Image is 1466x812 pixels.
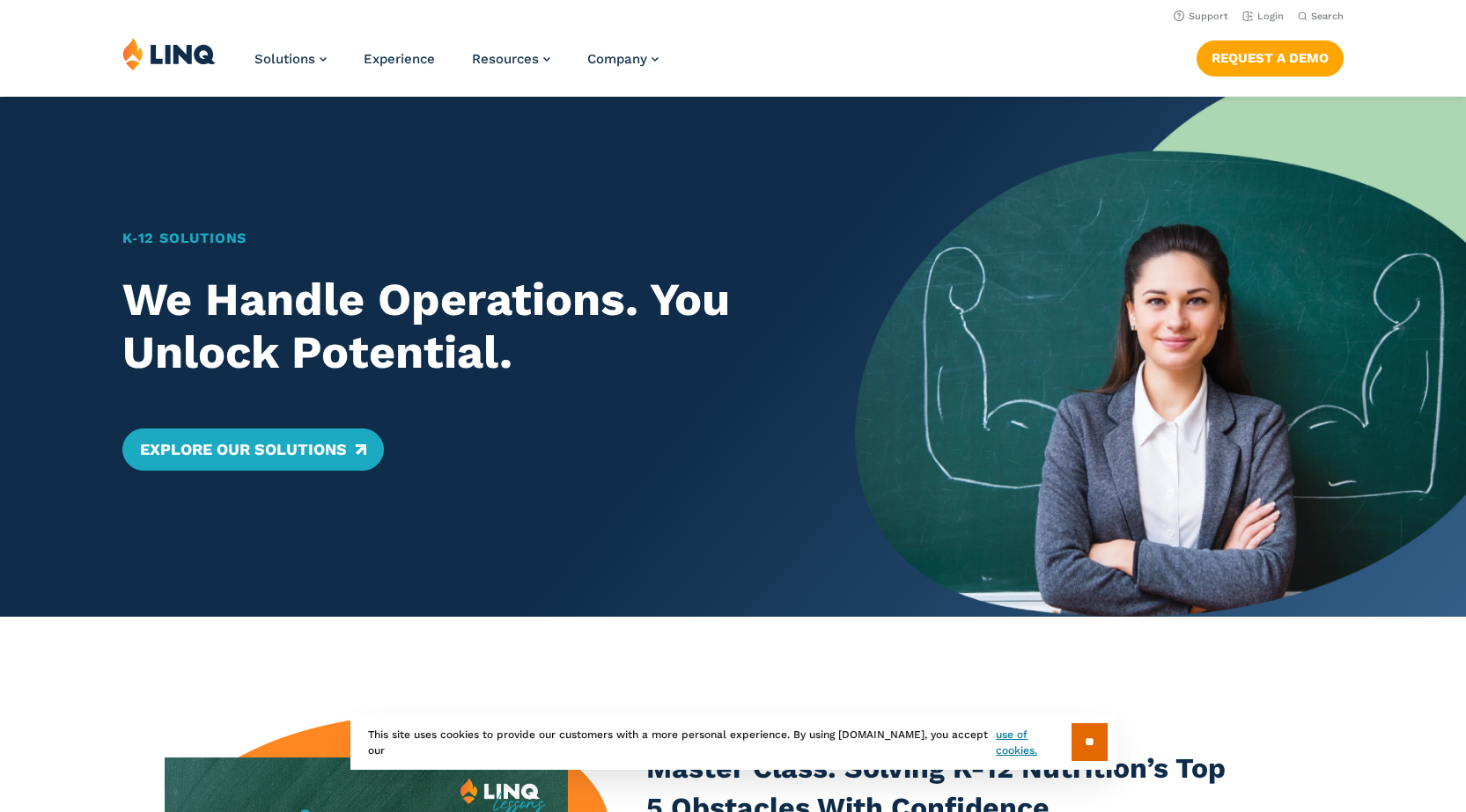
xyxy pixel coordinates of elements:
a: Support [1174,11,1228,22]
nav: Primary Navigation [254,37,659,95]
img: Home Banner [855,97,1466,617]
span: Company [587,51,647,67]
div: This site uses cookies to provide our customers with a more personal experience. By using [DOMAIN... [350,714,1116,770]
img: LINQ | K‑12 Software [122,37,216,70]
span: Resources [472,51,539,67]
a: use of cookies. [996,727,1071,758]
span: Solutions [254,51,315,67]
nav: Button Navigation [1197,37,1344,76]
span: Search [1311,11,1344,22]
h1: K‑12 Solutions [122,228,796,249]
a: Experience [364,51,435,67]
h2: We Handle Operations. You Unlock Potential. [122,274,796,379]
a: Login [1242,11,1284,22]
a: Company [587,51,659,67]
a: Request a Demo [1197,40,1344,76]
a: Solutions [254,51,327,67]
button: Open Search Bar [1298,10,1344,23]
a: Resources [472,51,550,67]
a: Explore Our Solutions [122,428,384,471]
